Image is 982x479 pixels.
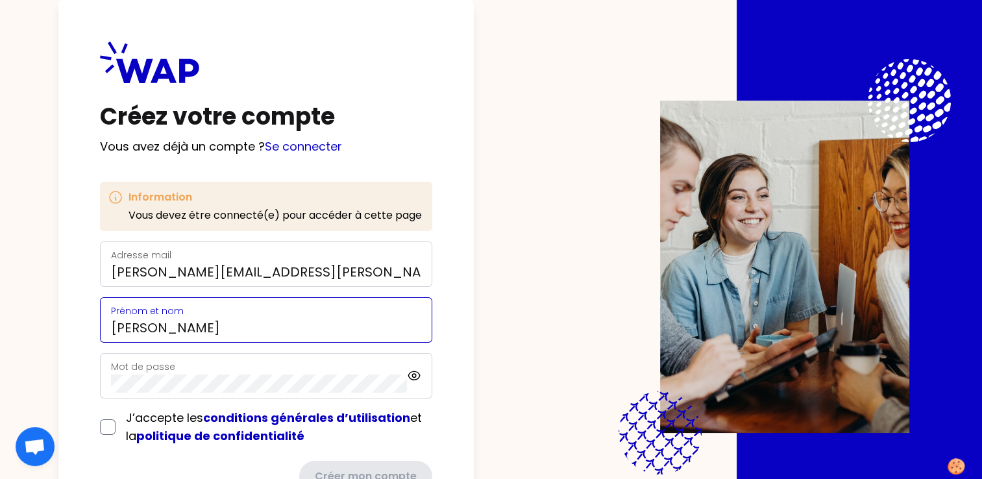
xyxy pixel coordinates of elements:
[111,304,184,317] label: Prénom et nom
[129,208,422,223] p: Vous devez être connecté(e) pour accéder à cette page
[100,104,432,130] h1: Créez votre compte
[660,101,909,433] img: Description
[111,249,171,262] label: Adresse mail
[126,410,422,444] span: J’accepte les et la
[100,138,432,156] p: Vous avez déjà un compte ?
[136,428,304,444] a: politique de confidentialité
[111,360,175,373] label: Mot de passe
[265,138,342,154] a: Se connecter
[16,427,55,466] div: Ouvrir le chat
[203,410,410,426] a: conditions générales d’utilisation
[129,190,422,205] h3: Information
